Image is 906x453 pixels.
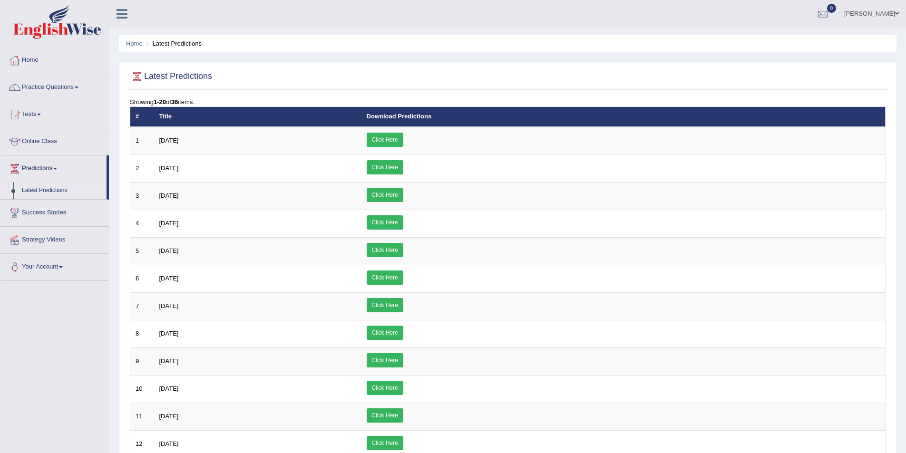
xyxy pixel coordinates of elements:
[367,353,403,367] a: Click Here
[0,227,109,251] a: Strategy Videos
[18,182,107,199] a: Latest Predictions
[0,155,107,179] a: Predictions
[171,98,178,106] b: 36
[159,330,179,337] span: [DATE]
[130,127,154,155] td: 1
[367,381,403,395] a: Click Here
[827,4,837,13] span: 0
[130,97,886,106] div: Showing of items.
[130,107,154,127] th: #
[159,357,179,365] span: [DATE]
[130,375,154,403] td: 10
[367,133,403,147] a: Click Here
[159,440,179,447] span: [DATE]
[159,385,179,392] span: [DATE]
[0,101,109,125] a: Tests
[367,298,403,312] a: Click Here
[154,107,361,127] th: Title
[130,265,154,292] td: 6
[130,154,154,182] td: 2
[0,200,109,223] a: Success Stories
[130,292,154,320] td: 7
[130,69,212,84] h2: Latest Predictions
[0,128,109,152] a: Online Class
[130,210,154,237] td: 4
[367,188,403,202] a: Click Here
[367,408,403,423] a: Click Here
[367,326,403,340] a: Click Here
[367,215,403,230] a: Click Here
[159,220,179,227] span: [DATE]
[159,302,179,309] span: [DATE]
[367,160,403,174] a: Click Here
[0,74,109,98] a: Practice Questions
[159,275,179,282] span: [DATE]
[0,254,109,278] a: Your Account
[159,137,179,144] span: [DATE]
[144,39,202,48] li: Latest Predictions
[159,247,179,254] span: [DATE]
[130,237,154,265] td: 5
[130,182,154,210] td: 3
[0,47,109,71] a: Home
[367,270,403,285] a: Click Here
[130,320,154,347] td: 8
[361,107,886,127] th: Download Predictions
[130,347,154,375] td: 9
[159,413,179,420] span: [DATE]
[130,403,154,430] td: 11
[159,192,179,199] span: [DATE]
[154,98,166,106] b: 1-20
[367,243,403,257] a: Click Here
[367,436,403,450] a: Click Here
[159,164,179,172] span: [DATE]
[126,40,143,47] a: Home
